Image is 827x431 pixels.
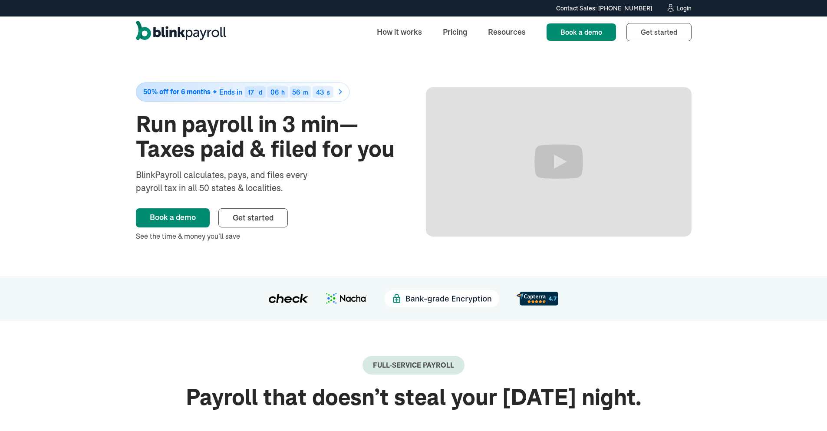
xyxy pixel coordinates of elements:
span: Get started [233,213,273,223]
a: Pricing [436,23,474,41]
a: Resources [481,23,533,41]
a: Book a demo [547,23,616,41]
div: d [259,89,262,95]
div: s [327,89,330,95]
a: home [136,21,226,43]
iframe: Run Payroll in 3 min with BlinkPayroll [426,87,692,237]
h2: Payroll that doesn’t steal your [DATE] night. [136,385,692,410]
div: BlinkPayroll calculates, pays, and files every payroll tax in all 50 states & localities. [136,168,330,194]
a: 50% off for 6 monthsEnds in17d06h56m43s [136,82,402,102]
div: Full-Service payroll [373,361,454,369]
span: Book a demo [560,28,602,36]
div: m [303,89,308,95]
span: 43 [316,88,324,96]
span: 06 [270,88,279,96]
a: How it works [370,23,429,41]
div: h [281,89,285,95]
span: 56 [292,88,300,96]
img: d56c0860-961d-46a8-819e-eda1494028f8.svg [517,292,558,305]
div: Login [676,5,692,11]
span: 50% off for 6 months [143,88,211,95]
a: Login [666,3,692,13]
span: Get started [641,28,677,36]
span: Ends in [219,88,242,96]
div: Contact Sales: [PHONE_NUMBER] [556,4,652,13]
div: See the time & money you’ll save [136,231,402,241]
h1: Run payroll in 3 min—Taxes paid & filed for you [136,112,402,161]
a: Get started [218,208,288,227]
a: Book a demo [136,208,210,227]
a: Get started [626,23,692,41]
span: 17 [248,88,254,96]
